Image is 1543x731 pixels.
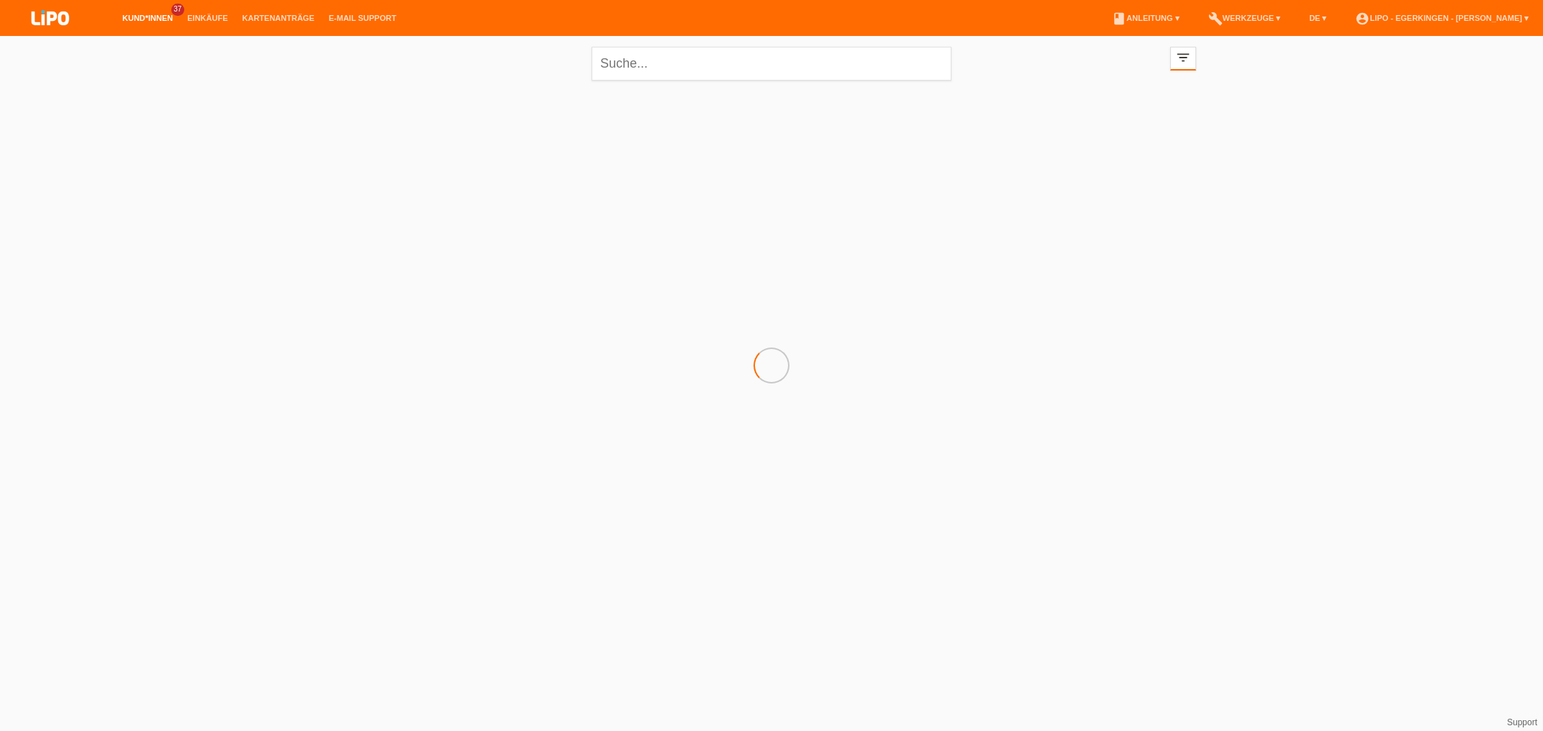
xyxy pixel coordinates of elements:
span: 37 [171,4,184,16]
a: account_circleLIPO - Egerkingen - [PERSON_NAME] ▾ [1348,14,1536,22]
i: filter_list [1175,50,1191,65]
a: Kartenanträge [235,14,322,22]
a: bookAnleitung ▾ [1105,14,1186,22]
i: build [1208,12,1223,26]
a: Support [1507,717,1537,727]
a: LIPO pay [14,29,86,40]
a: E-Mail Support [322,14,404,22]
i: book [1112,12,1126,26]
a: buildWerkzeuge ▾ [1201,14,1288,22]
i: account_circle [1355,12,1370,26]
a: DE ▾ [1302,14,1334,22]
input: Suche... [592,47,951,81]
a: Einkäufe [180,14,235,22]
a: Kund*innen [115,14,180,22]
